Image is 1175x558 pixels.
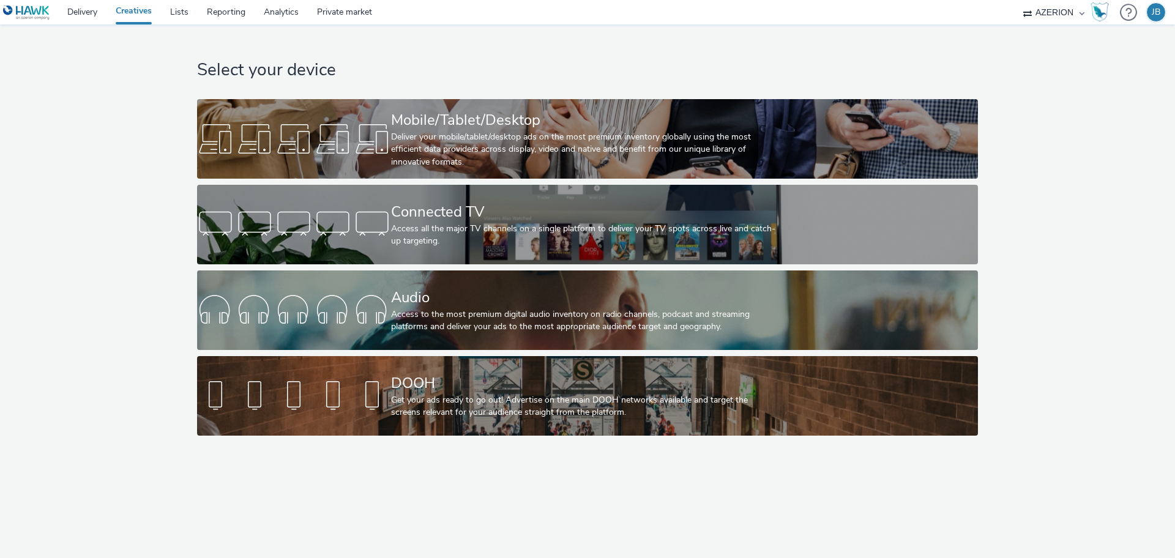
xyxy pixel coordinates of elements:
[3,5,50,20] img: undefined Logo
[391,373,779,394] div: DOOH
[1091,2,1109,22] img: Hawk Academy
[197,185,977,264] a: Connected TVAccess all the major TV channels on a single platform to deliver your TV spots across...
[391,394,779,419] div: Get your ads ready to go out! Advertise on the main DOOH networks available and target the screen...
[1152,3,1160,21] div: JB
[391,131,779,168] div: Deliver your mobile/tablet/desktop ads on the most premium inventory globally using the most effi...
[391,223,779,248] div: Access all the major TV channels on a single platform to deliver your TV spots across live and ca...
[391,110,779,131] div: Mobile/Tablet/Desktop
[197,356,977,436] a: DOOHGet your ads ready to go out! Advertise on the main DOOH networks available and target the sc...
[391,287,779,308] div: Audio
[391,201,779,223] div: Connected TV
[1091,2,1114,22] a: Hawk Academy
[197,99,977,179] a: Mobile/Tablet/DesktopDeliver your mobile/tablet/desktop ads on the most premium inventory globall...
[197,59,977,82] h1: Select your device
[391,308,779,333] div: Access to the most premium digital audio inventory on radio channels, podcast and streaming platf...
[197,270,977,350] a: AudioAccess to the most premium digital audio inventory on radio channels, podcast and streaming ...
